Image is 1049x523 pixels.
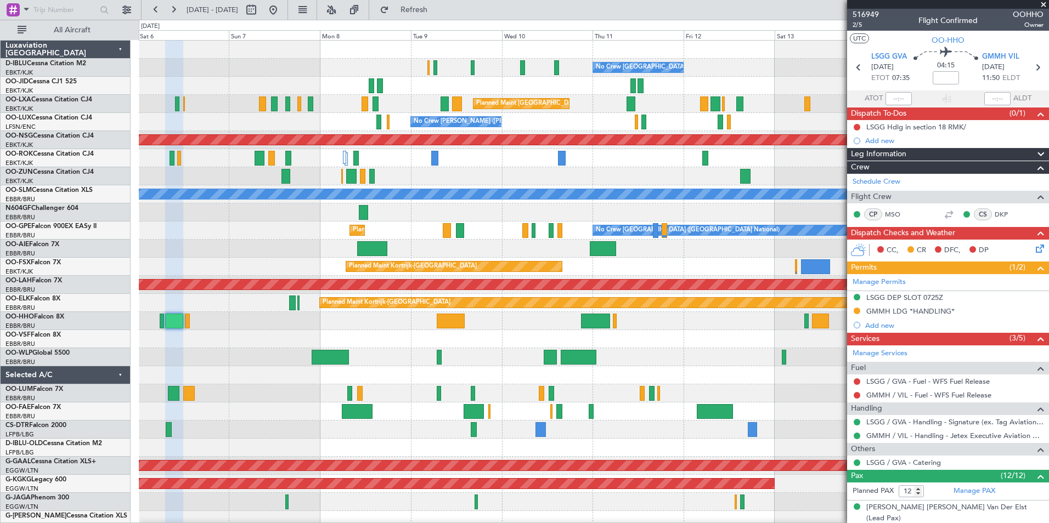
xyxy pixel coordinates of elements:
div: Mon 8 [320,30,411,40]
span: Handling [851,402,882,415]
a: OO-NSGCessna Citation CJ4 [5,133,94,139]
span: OO-LUX [5,115,31,121]
span: (3/5) [1009,332,1025,344]
a: EBKT/KJK [5,268,33,276]
a: Manage Services [853,348,907,359]
div: CP [864,208,882,220]
a: OO-VSFFalcon 8X [5,332,61,338]
input: --:-- [886,92,912,105]
div: Flight Confirmed [918,15,978,26]
span: Dispatch To-Dos [851,107,906,120]
span: ALDT [1013,93,1031,104]
span: G-JAGA [5,494,31,501]
a: Manage Permits [853,277,906,288]
span: N604GF [5,205,31,212]
a: EBBR/BRU [5,249,35,258]
span: Leg Information [851,148,906,161]
label: Planned PAX [853,486,894,497]
a: EBKT/KJK [5,105,33,113]
span: (0/1) [1009,107,1025,119]
a: OO-SLMCessna Citation XLS [5,187,93,194]
a: D-IBLUCessna Citation M2 [5,60,86,67]
a: LSGG / GVA - Handling - Signature (ex. Tag Aviation) LSGG / GVA [866,417,1044,427]
a: LFPB/LBG [5,430,34,439]
a: EBBR/BRU [5,322,35,330]
a: EBBR/BRU [5,358,35,366]
span: Fuel [851,362,866,374]
button: UTC [850,33,869,43]
span: OOHHO [1013,9,1044,20]
span: Services [851,333,879,345]
span: Others [851,443,875,456]
div: Sat 13 [775,30,866,40]
span: ATOT [865,93,883,104]
span: 2/5 [853,20,879,30]
a: EBBR/BRU [5,340,35,348]
span: OO-ELK [5,295,30,302]
div: Add new [865,136,1044,145]
span: CC, [887,245,899,256]
a: OO-AIEFalcon 7X [5,241,59,248]
span: OO-ROK [5,151,33,157]
span: G-[PERSON_NAME] [5,513,66,519]
div: No Crew [PERSON_NAME] ([PERSON_NAME]) [414,113,545,130]
a: OO-LXACessna Citation CJ4 [5,96,92,103]
span: G-KGKG [5,476,31,483]
span: OO-LXA [5,96,31,103]
span: CR [917,245,926,256]
div: Thu 11 [593,30,684,40]
a: GMMH / VIL - Handling - Jetex Executive Aviation GMMH / VIL [866,431,1044,440]
a: G-JAGAPhenom 300 [5,494,69,501]
a: MSO [885,209,910,219]
div: Planned Maint [GEOGRAPHIC_DATA] ([GEOGRAPHIC_DATA] National) [476,95,675,112]
span: [DATE] [871,62,894,73]
div: No Crew [GEOGRAPHIC_DATA] ([GEOGRAPHIC_DATA] National) [596,222,780,238]
div: GMMH LDG *HANDLING* [866,306,955,316]
a: EBKT/KJK [5,177,33,185]
a: LFPB/LBG [5,448,34,457]
div: Tue 9 [411,30,502,40]
span: (1/2) [1009,261,1025,273]
div: Sun 7 [229,30,320,40]
a: GMMH / VIL - Fuel - WFS Fuel Release [866,390,991,400]
span: OO-JID [5,78,29,85]
span: Crew [851,161,870,174]
a: EBBR/BRU [5,412,35,420]
a: G-KGKGLegacy 600 [5,476,66,483]
div: Planned Maint Kortrijk-[GEOGRAPHIC_DATA] [349,258,477,275]
div: LSGG Hdlg in section 18 RMK/ [866,122,966,132]
a: OO-GPEFalcon 900EX EASy II [5,223,97,230]
a: OO-ZUNCessna Citation CJ4 [5,169,94,175]
span: CS-DTR [5,422,29,429]
a: EBKT/KJK [5,159,33,167]
a: Manage PAX [954,486,995,497]
div: Fri 12 [684,30,775,40]
a: DKP [995,209,1019,219]
div: Wed 10 [502,30,593,40]
span: OO-NSG [5,133,33,139]
a: EBBR/BRU [5,195,35,203]
span: OO-LAH [5,277,32,284]
span: 04:15 [937,60,955,71]
a: N604GFChallenger 604 [5,205,78,212]
a: Schedule Crew [853,177,900,187]
div: No Crew [GEOGRAPHIC_DATA] ([GEOGRAPHIC_DATA] National) [596,59,780,76]
a: EBBR/BRU [5,286,35,294]
a: OO-LUMFalcon 7X [5,386,63,393]
span: OO-HHO [5,314,34,320]
button: All Aircraft [12,21,119,39]
span: OO-GPE [5,223,31,230]
a: EBKT/KJK [5,87,33,95]
span: D-IBLU-OLD [5,440,43,447]
a: EGGW/LTN [5,485,38,493]
span: 11:50 [982,73,1000,84]
span: ETOT [871,73,889,84]
span: (12/12) [1001,470,1025,481]
span: 07:35 [892,73,910,84]
span: DFC, [944,245,961,256]
a: OO-ELKFalcon 8X [5,295,60,302]
a: EBBR/BRU [5,394,35,402]
span: OO-HHO [932,35,965,46]
span: [DATE] [982,62,1005,73]
div: Planned Maint [GEOGRAPHIC_DATA] ([GEOGRAPHIC_DATA] National) [353,222,551,238]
